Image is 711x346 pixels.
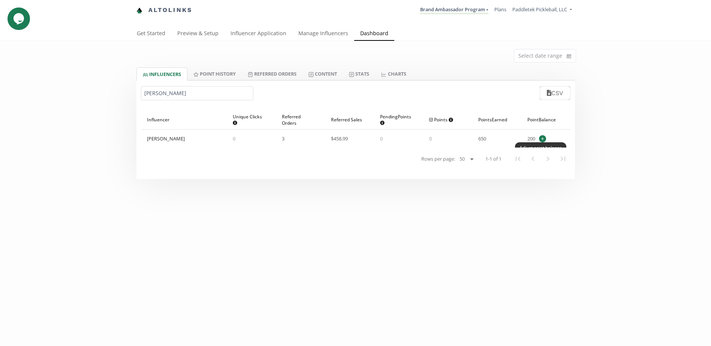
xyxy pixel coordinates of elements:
div: Influencer [147,110,221,129]
a: Plans [494,6,506,13]
button: Previous Page [525,151,540,166]
a: Get Started [131,27,171,42]
span: $ 458.99 [331,135,348,142]
a: Paddletek Pickleball, LLC [512,6,572,15]
a: Brand Ambassador Program [420,6,488,14]
span: + [539,135,546,142]
input: Search by name or handle... [141,86,253,100]
img: favicon-32x32.png [136,7,142,13]
select: Rows per page: [457,155,476,164]
span: Points [429,116,454,123]
span: 0 [429,135,432,142]
span: Unique Clicks [233,113,264,126]
div: Referred Orders [282,110,319,129]
span: 200 [527,135,535,142]
span: Pending Points [380,113,411,126]
a: Referred Orders [242,67,302,80]
button: Next Page [540,151,555,166]
iframe: chat widget [7,7,31,30]
svg: calendar [567,52,571,60]
button: CSV [540,86,570,100]
span: 650 [478,135,486,142]
a: Influencer Application [225,27,292,42]
a: Preview & Setup [171,27,225,42]
span: Rows per page: [421,155,455,163]
span: Paddletek Pickleball, LLC [512,6,567,13]
a: Altolinks [136,4,193,16]
span: 0 [233,135,235,142]
button: First Page [510,151,525,166]
span: 0 [380,135,383,142]
a: Point HISTORY [187,67,242,80]
a: Stats [343,67,375,80]
a: Manage Influencers [292,27,354,42]
span: 3 [282,135,284,142]
div: Points Earned [478,110,515,129]
a: INFLUENCERS [136,67,187,81]
button: Last Page [555,151,570,166]
div: Referred Sales [331,110,368,129]
span: 1-1 of 1 [485,155,501,163]
div: [PERSON_NAME] [147,135,185,142]
a: Content [302,67,343,80]
a: Dashboard [354,27,394,42]
a: CHARTS [375,67,412,80]
div: Point Balance [527,110,564,129]
div: Adjust point balance [515,142,566,153]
